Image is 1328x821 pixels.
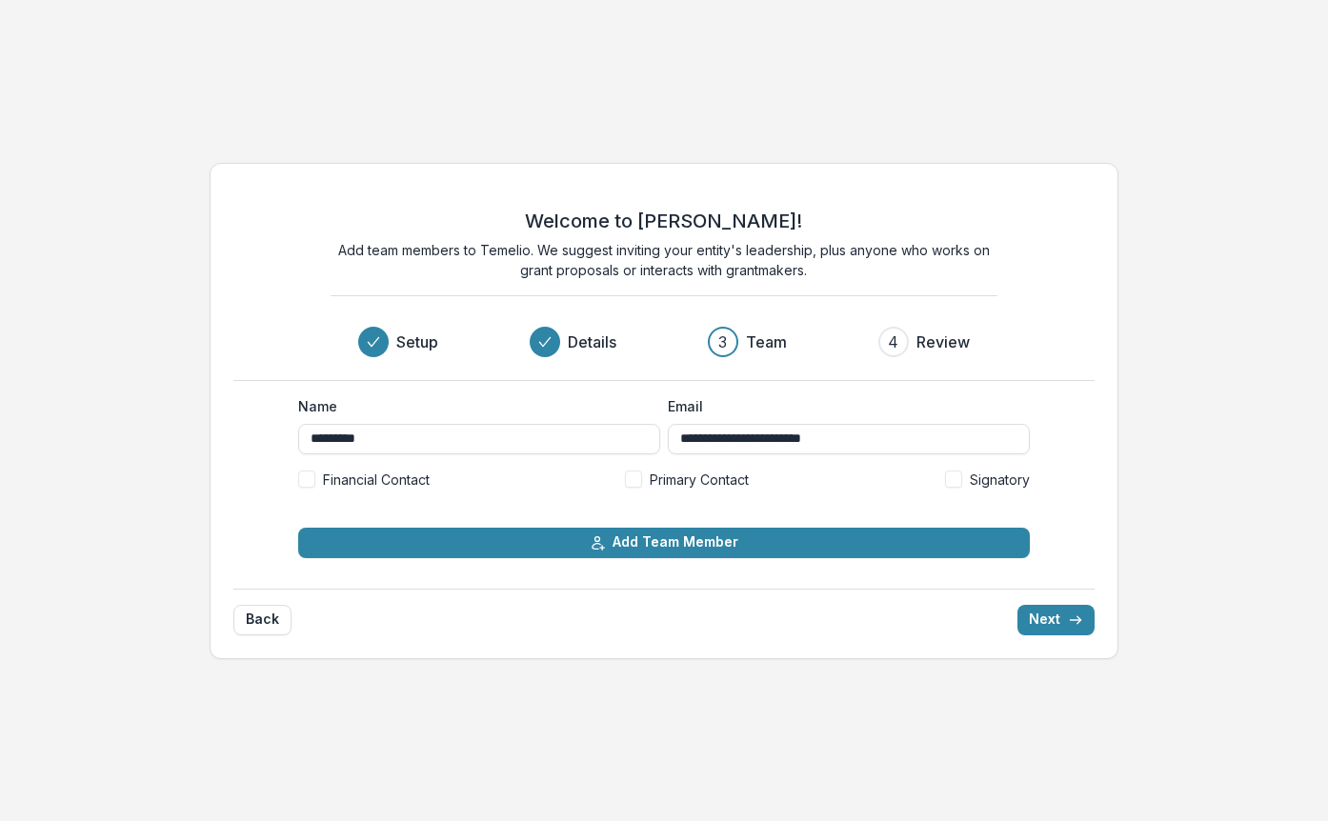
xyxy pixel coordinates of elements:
[298,528,1030,558] button: Add Team Member
[396,330,438,353] h3: Setup
[568,330,616,353] h3: Details
[746,330,787,353] h3: Team
[233,605,292,635] button: Back
[718,330,727,353] div: 3
[1017,605,1095,635] button: Next
[888,330,898,353] div: 4
[298,396,649,416] label: Name
[331,240,997,280] p: Add team members to Temelio. We suggest inviting your entity's leadership, plus anyone who works ...
[668,396,1018,416] label: Email
[970,470,1030,490] span: Signatory
[323,470,430,490] span: Financial Contact
[358,327,970,357] div: Progress
[916,330,970,353] h3: Review
[650,470,749,490] span: Primary Contact
[525,210,802,232] h2: Welcome to [PERSON_NAME]!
